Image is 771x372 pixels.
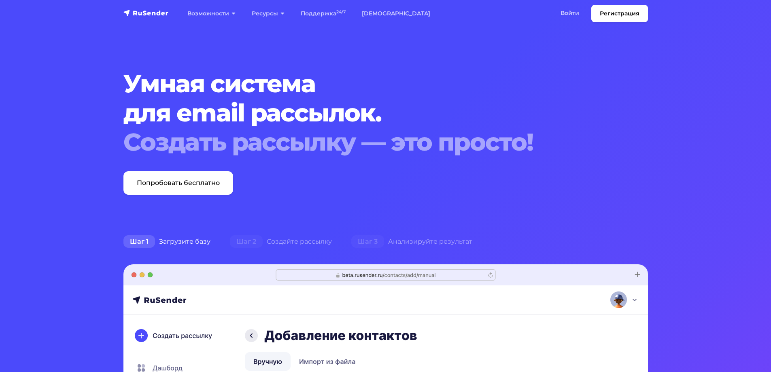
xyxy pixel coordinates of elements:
[123,9,169,17] img: RuSender
[336,9,346,15] sup: 24/7
[354,5,438,22] a: [DEMOGRAPHIC_DATA]
[123,171,233,195] a: Попробовать бесплатно
[293,5,354,22] a: Поддержка24/7
[552,5,587,21] a: Войти
[244,5,293,22] a: Ресурсы
[351,235,384,248] span: Шаг 3
[123,128,603,157] div: Создать рассылку — это просто!
[591,5,648,22] a: Регистрация
[123,235,155,248] span: Шаг 1
[220,234,342,250] div: Создайте рассылку
[123,69,603,157] h1: Умная система для email рассылок.
[179,5,244,22] a: Возможности
[230,235,263,248] span: Шаг 2
[342,234,482,250] div: Анализируйте результат
[114,234,220,250] div: Загрузите базу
